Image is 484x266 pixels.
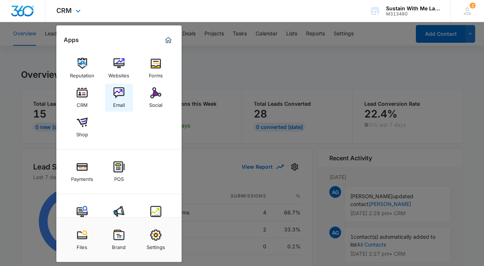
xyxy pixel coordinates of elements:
[68,226,96,254] a: Files
[149,69,163,78] div: Forms
[71,172,93,182] div: Payments
[142,54,170,82] a: Forms
[73,217,91,227] div: Content
[68,84,96,112] a: CRM
[68,202,96,230] a: Content
[76,128,88,137] div: Shop
[142,202,170,230] a: Intelligence
[105,202,133,230] a: Ads
[386,11,440,17] div: account id
[114,172,124,182] div: POS
[143,217,169,227] div: Intelligence
[77,98,88,108] div: CRM
[162,34,174,46] a: Marketing 360® Dashboard
[470,3,476,8] span: 2
[105,84,133,112] a: Email
[112,241,126,250] div: Brand
[64,36,79,43] h2: Apps
[149,98,162,108] div: Social
[68,158,96,186] a: Payments
[142,226,170,254] a: Settings
[105,226,133,254] a: Brand
[147,241,165,250] div: Settings
[105,158,133,186] a: POS
[105,54,133,82] a: Websites
[142,84,170,112] a: Social
[77,241,87,250] div: Files
[115,217,123,227] div: Ads
[70,69,94,78] div: Reputation
[68,113,96,141] a: Shop
[68,54,96,82] a: Reputation
[113,98,125,108] div: Email
[386,6,440,11] div: account name
[56,7,72,14] span: CRM
[108,69,129,78] div: Websites
[470,3,476,8] div: notifications count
